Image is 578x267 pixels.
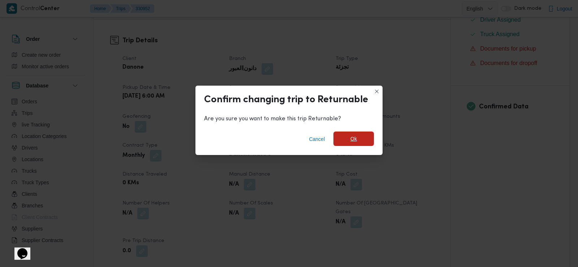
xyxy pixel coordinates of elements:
[309,135,325,143] span: Cancel
[350,134,357,143] span: Ok
[333,132,374,146] button: Ok
[7,238,30,260] iframe: chat widget
[372,87,381,96] button: Closes this modal window
[204,115,374,123] div: Are you sure you want to make this trip Returnable?
[204,94,368,106] div: Confirm changing trip to Returnable
[306,132,328,146] button: Cancel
